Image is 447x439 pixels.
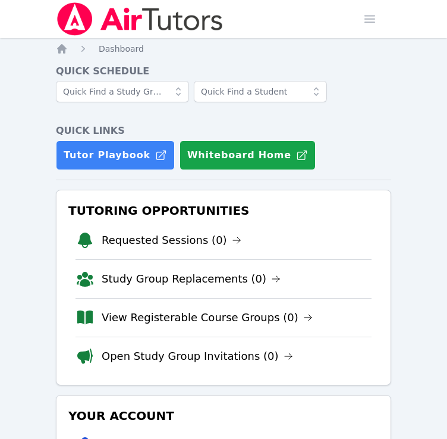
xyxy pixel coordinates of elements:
[56,124,391,138] h4: Quick Links
[56,81,189,102] input: Quick Find a Study Group
[56,64,391,79] h4: Quick Schedule
[56,43,391,55] nav: Breadcrumb
[66,405,381,427] h3: Your Account
[102,271,281,287] a: Study Group Replacements (0)
[102,232,241,249] a: Requested Sessions (0)
[102,348,293,365] a: Open Study Group Invitations (0)
[194,81,327,102] input: Quick Find a Student
[66,200,381,221] h3: Tutoring Opportunities
[102,309,313,326] a: View Registerable Course Groups (0)
[99,43,144,55] a: Dashboard
[56,140,175,170] a: Tutor Playbook
[180,140,316,170] button: Whiteboard Home
[56,2,224,36] img: Air Tutors
[99,44,144,54] span: Dashboard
